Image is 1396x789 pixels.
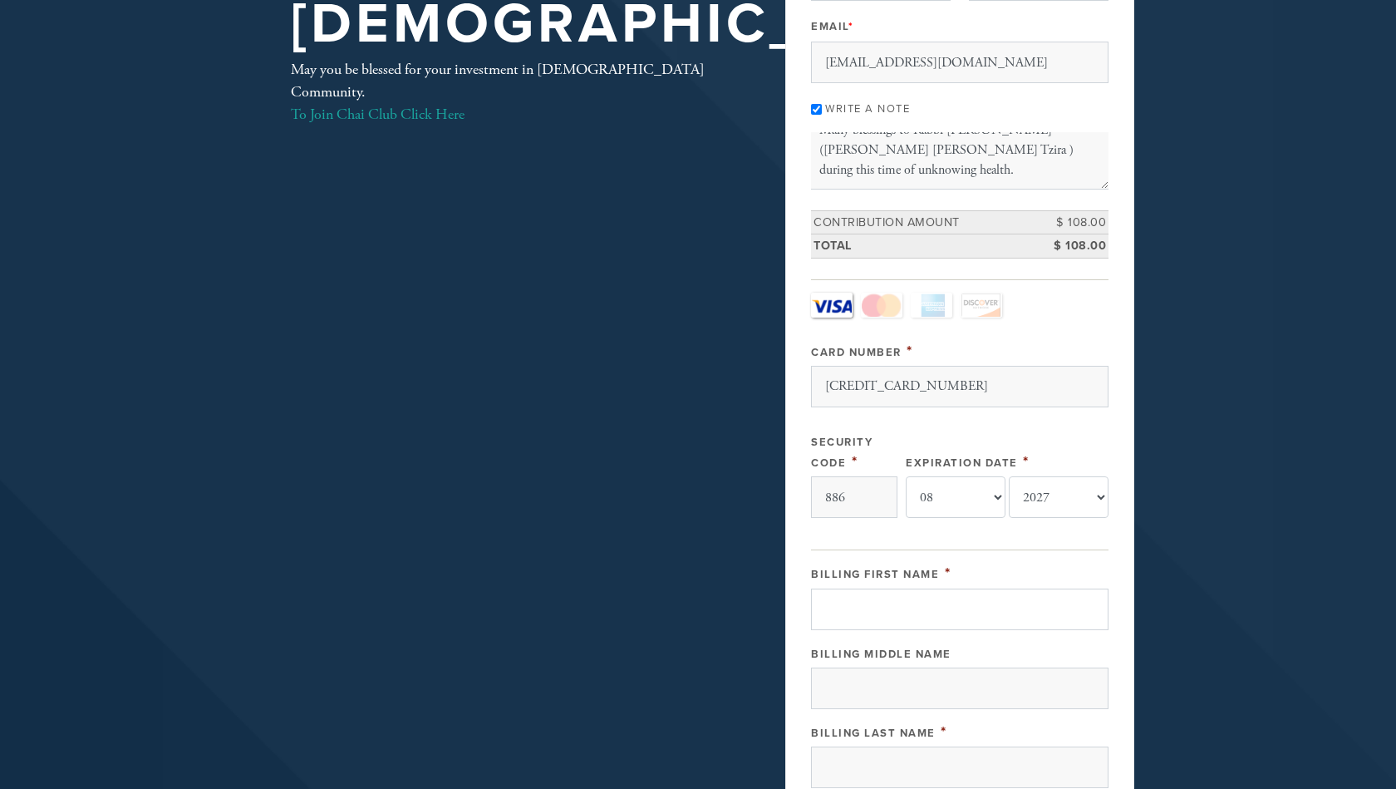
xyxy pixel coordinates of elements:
[906,456,1018,470] label: Expiration Date
[811,19,853,34] label: Email
[291,58,731,126] div: May you be blessed for your investment in [DEMOGRAPHIC_DATA] Community.
[825,102,910,116] label: Write a note
[861,293,902,318] a: MasterCard
[291,105,465,124] a: To Join Chai Club Click Here
[1009,476,1108,518] select: Expiration Date year
[911,293,952,318] a: Amex
[811,293,853,318] a: Visa
[907,342,913,360] span: This field is required.
[941,722,947,741] span: This field is required.
[811,568,939,581] label: Billing First Name
[848,20,854,33] span: This field is required.
[961,293,1002,318] a: Discover
[1034,210,1108,234] td: $ 108.00
[811,210,1034,234] td: Contribution Amount
[811,436,872,470] label: Security Code
[906,476,1005,518] select: Expiration Date month
[945,564,951,582] span: This field is required.
[1023,452,1030,471] span: This field is required.
[811,234,1034,259] td: Total
[811,727,936,740] label: Billing Last Name
[852,452,858,471] span: This field is required.
[811,648,951,661] label: Billing Middle Name
[1034,234,1108,259] td: $ 108.00
[811,346,902,359] label: Card Number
